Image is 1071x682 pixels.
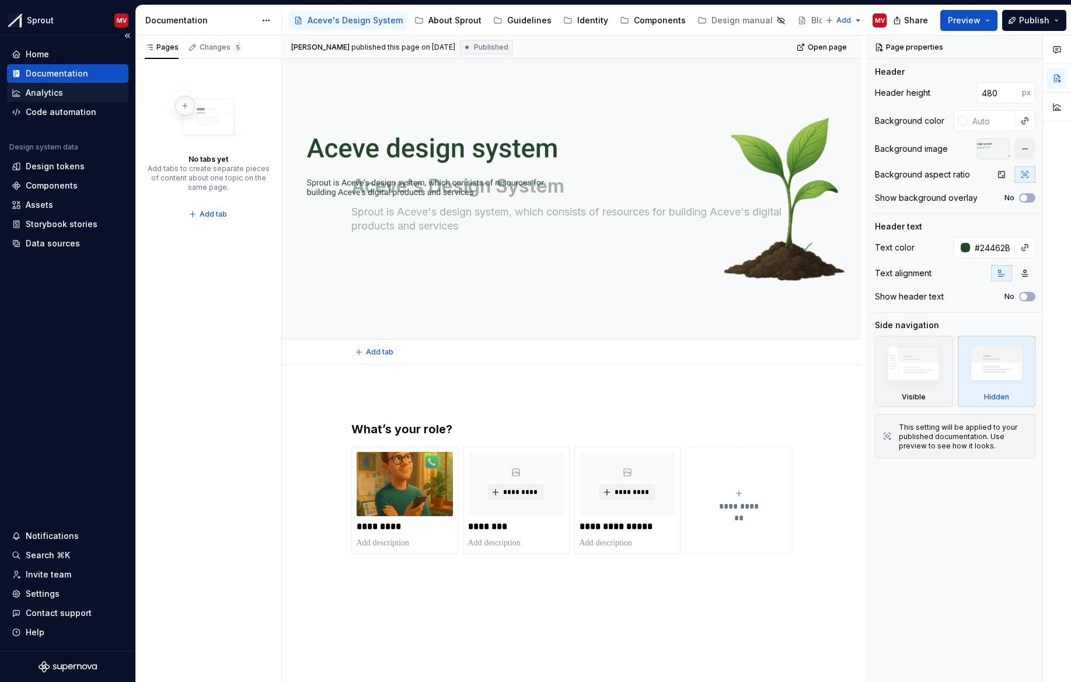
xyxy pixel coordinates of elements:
div: Contact support [26,607,92,619]
a: Data sources [7,234,128,253]
button: Search ⌘K [7,546,128,565]
div: Side navigation [875,319,939,331]
label: No [1004,292,1014,301]
button: Add tab [351,344,399,360]
span: Add tab [366,347,393,357]
button: Collapse sidebar [119,27,135,44]
div: Add tabs to create separate pieces of content about one topic on the same page. [147,164,270,192]
span: [PERSON_NAME] [291,43,350,52]
a: Code automation [7,103,128,121]
div: MV [117,16,127,25]
div: Header height [875,87,930,99]
input: Auto [970,237,1015,258]
div: Home [26,48,49,60]
div: Analytics [26,87,63,99]
button: Add tab [185,206,232,222]
div: MV [875,16,885,25]
a: Open page [793,39,852,55]
div: Text alignment [875,267,932,279]
a: Home [7,45,128,64]
button: SproutMV [2,8,133,33]
div: Invite team [26,569,71,580]
div: Visible [875,336,953,407]
button: Help [7,623,128,642]
div: Guidelines [507,15,552,26]
div: Background color [875,115,944,127]
span: Preview [948,15,981,26]
span: Add [836,16,851,25]
a: Design tokens [7,157,128,176]
svg: Supernova Logo [39,661,97,673]
a: Components [7,176,128,195]
div: Background image [875,143,948,155]
div: No tabs yet [189,155,228,164]
button: Notifications [7,527,128,545]
a: Assets [7,196,128,214]
span: Share [904,15,928,26]
div: About Sprout [428,15,482,26]
a: Blog [793,11,847,30]
span: Publish [1019,15,1049,26]
div: Notifications [26,530,79,542]
div: Identity [577,15,608,26]
button: Add [822,12,866,29]
div: Documentation [145,15,256,26]
a: About Sprout [410,11,486,30]
a: Aceve's Design System [289,11,407,30]
img: 53eb1a43-2f90-4776-aaed-b2fd30958388.png [357,452,453,516]
textarea: Aceve's Design System [349,172,790,200]
input: Auto [977,82,1022,103]
div: Design manual [711,15,773,26]
a: Documentation [7,64,128,83]
div: Header [875,66,905,78]
span: Add tab [200,210,227,219]
a: Components [615,11,690,30]
div: Visible [902,392,926,402]
h3: What’s your role? [351,421,793,437]
div: Hidden [958,336,1036,407]
a: Storybook stories [7,215,128,234]
div: Components [26,180,78,192]
div: Code automation [26,106,96,118]
div: Text color [875,242,915,253]
div: This setting will be applied to your published documentation. Use preview to see how it looks. [899,423,1028,451]
div: Design system data [9,142,78,152]
div: Design tokens [26,161,85,172]
div: Help [26,627,44,638]
div: Storybook stories [26,218,97,230]
button: Preview [940,10,997,31]
button: Contact support [7,604,128,622]
div: Pages [145,43,179,52]
div: Page tree [289,9,819,32]
a: Analytics [7,83,128,102]
div: published this page on [DATE] [351,43,455,52]
div: Aceve's Design System [308,15,403,26]
a: Settings [7,584,128,603]
div: Blog [811,15,829,26]
p: px [1022,88,1031,98]
span: 5 [233,43,242,52]
div: Header text [875,221,922,232]
div: Settings [26,588,60,600]
div: Components [634,15,686,26]
div: Search ⌘K [26,549,70,561]
a: Guidelines [489,11,556,30]
div: Data sources [26,238,80,249]
button: Publish [1002,10,1066,31]
textarea: Sprout is Aceve's design system, which consists of resources for building Aceve's digital product... [349,203,790,235]
span: Open page [808,43,847,52]
div: Documentation [26,68,88,79]
div: Show header text [875,291,944,302]
label: No [1004,193,1014,203]
a: Identity [559,11,613,30]
a: Invite team [7,565,128,584]
div: Sprout [27,15,54,26]
div: Background aspect ratio [875,169,970,180]
div: Hidden [984,392,1009,402]
input: Auto [968,110,1015,131]
div: Changes [200,43,242,52]
a: Design manual [693,11,790,30]
img: b6c2a6ff-03c2-4811-897b-2ef07e5e0e51.png [8,13,22,27]
div: Assets [26,199,53,211]
span: Published [474,43,508,52]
